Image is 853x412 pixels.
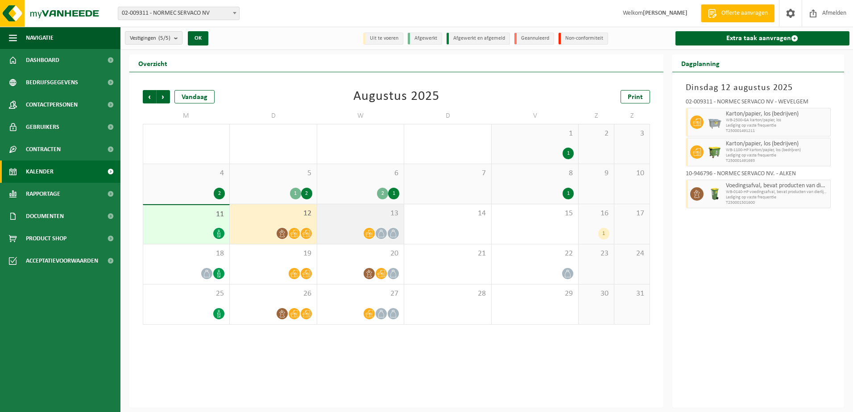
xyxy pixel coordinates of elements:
div: 1 [563,188,574,199]
span: Navigatie [26,27,54,49]
div: 1 [563,148,574,159]
span: 11 [148,210,225,219]
span: 7 [409,169,486,178]
span: Bedrijfsgegevens [26,71,78,94]
span: 31 [409,129,486,139]
span: 5 [234,169,312,178]
span: WB-0140-HP voedingsafval, bevat producten van dierlijke oors [726,190,828,195]
div: 2 [214,188,225,199]
button: OK [188,31,208,45]
span: 3 [619,129,645,139]
div: 1 [388,188,399,199]
td: V [492,108,579,124]
div: 10-946796 - NORMEC SERVACO NV. - ALKEN [686,171,831,180]
span: 9 [583,169,609,178]
span: 29 [234,129,312,139]
img: WB-0140-HPE-GN-50 [708,187,721,201]
span: Print [628,94,643,101]
span: T250001501600 [726,200,828,206]
span: 13 [322,209,399,218]
li: Non-conformiteit [559,33,608,45]
button: Vestigingen(5/5) [125,31,182,45]
span: Acceptatievoorwaarden [26,250,98,272]
span: Rapportage [26,183,60,205]
span: 16 [583,209,609,218]
span: 26 [234,289,312,299]
span: 02-009311 - NORMEC SERVACO NV [118,7,240,20]
span: 27 [322,289,399,299]
td: W [317,108,404,124]
td: D [230,108,317,124]
td: Z [614,108,650,124]
td: M [143,108,230,124]
span: 1 [496,129,574,139]
span: 8 [496,169,574,178]
a: Extra taak aanvragen [675,31,850,45]
span: 20 [322,249,399,259]
h2: Overzicht [129,54,176,72]
h2: Dagplanning [672,54,729,72]
a: Offerte aanvragen [701,4,774,22]
span: 15 [496,209,574,218]
span: 30 [583,289,609,299]
div: Vandaag [174,90,215,103]
div: 2 [301,188,312,199]
span: Dashboard [26,49,59,71]
span: T250001491211 [726,128,828,134]
span: Karton/papier, los (bedrijven) [726,111,828,118]
span: 31 [619,289,645,299]
span: 25 [148,289,225,299]
span: Lediging op vaste frequentie [726,153,828,158]
span: 28 [409,289,486,299]
span: Vestigingen [130,32,170,45]
span: 30 [322,129,399,139]
span: Offerte aanvragen [719,9,770,18]
span: 02-009311 - NORMEC SERVACO NV [118,7,239,20]
span: Gebruikers [26,116,59,138]
span: Lediging op vaste frequentie [726,195,828,200]
div: 2 [377,188,388,199]
td: Z [579,108,614,124]
img: WB-2500-GAL-GY-01 [708,115,721,129]
li: Afgewerkt en afgemeld [447,33,510,45]
span: 28 [148,129,225,139]
strong: [PERSON_NAME] [643,10,687,16]
li: Geannuleerd [514,33,554,45]
span: Documenten [26,205,64,227]
span: WB-1100-HP karton/papier, los (bedrijven) [726,148,828,153]
count: (5/5) [158,35,170,41]
div: 1 [290,188,301,199]
span: Contracten [26,138,61,161]
span: Lediging op vaste frequentie [726,123,828,128]
a: Print [621,90,650,103]
li: Uit te voeren [363,33,403,45]
span: 24 [619,249,645,259]
img: WB-1100-HPE-GN-50 [708,145,721,159]
div: 1 [598,228,609,239]
li: Afgewerkt [408,33,442,45]
div: Augustus 2025 [353,90,439,103]
span: 14 [409,209,486,218]
span: 22 [496,249,574,259]
span: Volgende [157,90,170,103]
span: 4 [148,169,225,178]
span: 10 [619,169,645,178]
span: 29 [496,289,574,299]
span: 6 [322,169,399,178]
span: 17 [619,209,645,218]
span: 18 [148,249,225,259]
span: 19 [234,249,312,259]
span: Contactpersonen [26,94,78,116]
span: Kalender [26,161,54,183]
td: D [404,108,491,124]
h3: Dinsdag 12 augustus 2025 [686,81,831,95]
span: 12 [234,209,312,218]
span: 23 [583,249,609,259]
span: Product Shop [26,227,66,250]
span: 2 [583,129,609,139]
span: Voedingsafval, bevat producten van dierlijke oorsprong, onverpakt, categorie 3 [726,182,828,190]
span: 21 [409,249,486,259]
span: Vorige [143,90,156,103]
span: T250001491693 [726,158,828,164]
span: Karton/papier, los (bedrijven) [726,140,828,148]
